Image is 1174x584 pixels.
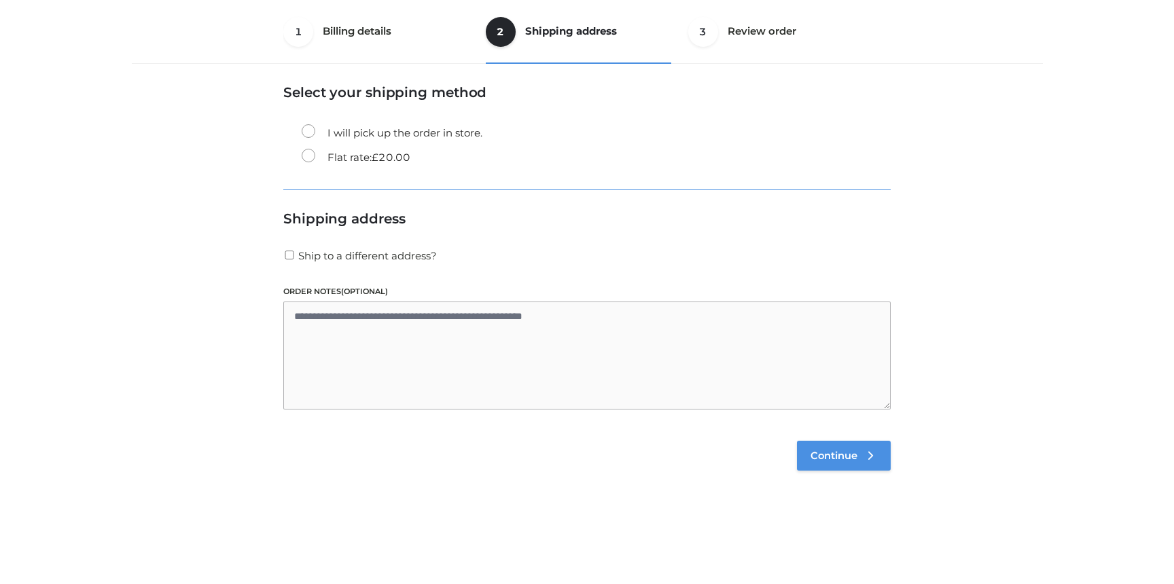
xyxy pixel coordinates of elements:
[302,149,410,166] label: Flat rate:
[283,211,891,227] h3: Shipping address
[341,287,388,296] span: (optional)
[302,124,482,142] label: I will pick up the order in store.
[811,450,857,462] span: Continue
[372,151,378,164] span: £
[283,251,296,259] input: Ship to a different address?
[372,151,410,164] bdi: 20.00
[797,441,891,471] a: Continue
[283,285,891,298] label: Order notes
[283,84,891,101] h3: Select your shipping method
[298,249,437,262] span: Ship to a different address?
